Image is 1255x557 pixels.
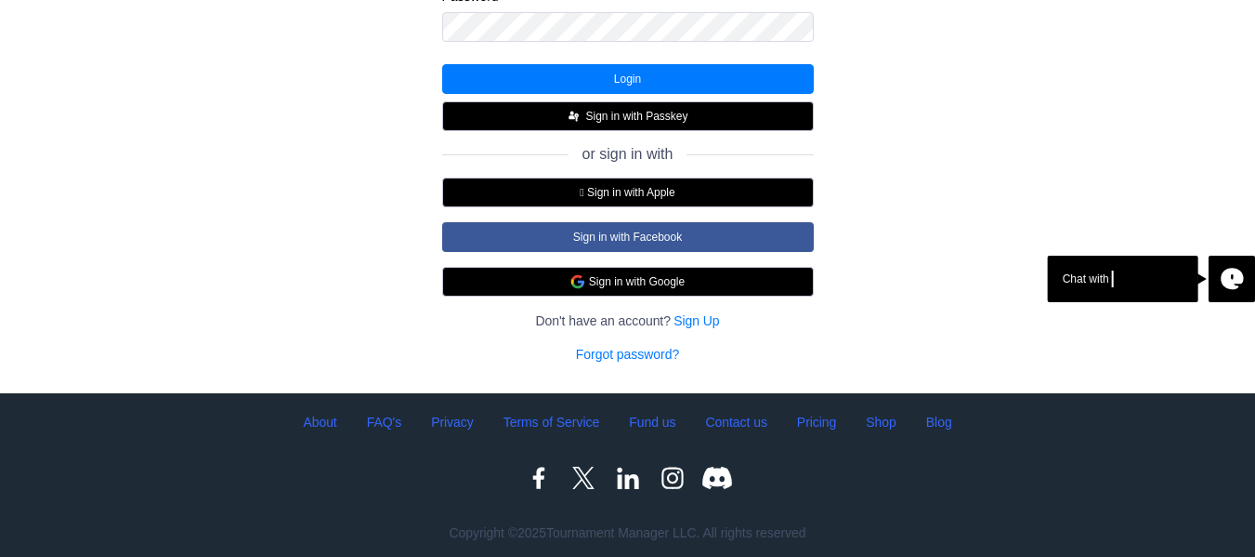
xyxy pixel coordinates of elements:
[442,267,814,297] button: Sign in with Google
[442,101,814,131] button: Sign in with Passkey
[535,312,671,330] span: Don't have an account?
[797,412,836,433] a: Pricing
[442,222,814,252] button: Sign in with Facebook
[570,274,585,289] img: google.d7f092af888a54de79ed9c9303d689d7.svg
[629,412,675,433] a: Fund us
[673,312,719,330] a: Sign Up
[582,146,673,163] span: or sign in with
[866,412,896,433] a: Shop
[303,412,336,433] a: About
[449,524,805,542] span: Copyright © 2025 Tournament Manager LLC. All rights reserved
[503,412,599,433] a: Terms of Service
[442,64,814,94] button: Login
[431,412,474,433] a: Privacy
[705,412,766,433] a: Contact us
[926,412,952,433] a: Blog
[567,109,582,124] img: FIDO_Passkey_mark_A_white.b30a49376ae8d2d8495b153dc42f1869.svg
[367,412,401,433] a: FAQ's
[576,345,679,364] a: Forgot password?
[442,178,814,207] button:  Sign in with Apple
